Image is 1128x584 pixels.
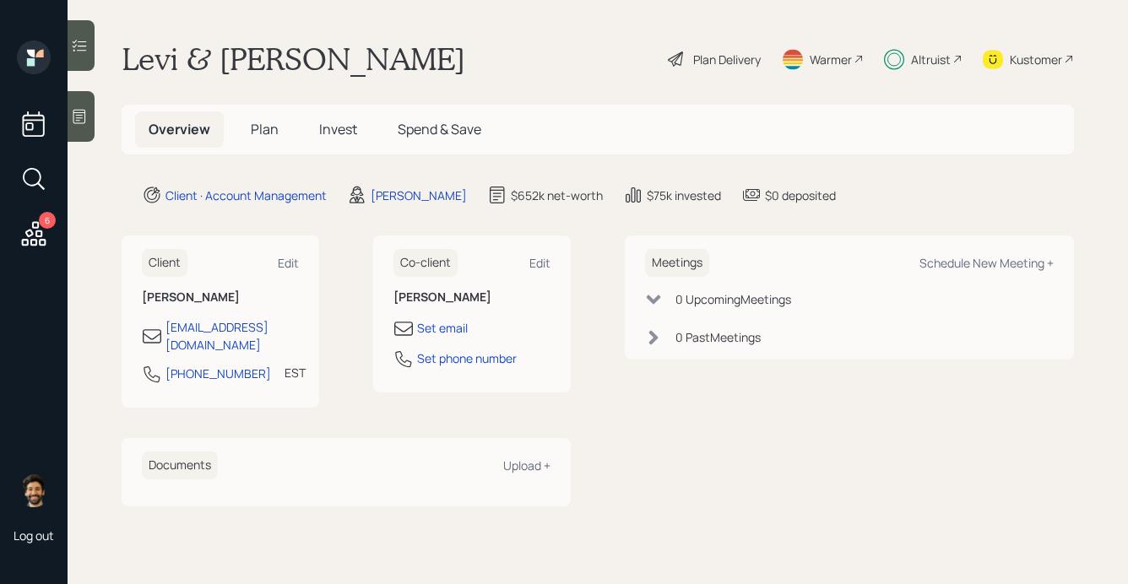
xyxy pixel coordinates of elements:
span: Invest [319,120,357,138]
div: [EMAIL_ADDRESS][DOMAIN_NAME] [165,318,299,354]
h6: [PERSON_NAME] [142,290,299,305]
div: Set email [417,319,468,337]
img: eric-schwartz-headshot.png [17,473,51,507]
h1: Levi & [PERSON_NAME] [122,41,465,78]
div: EST [285,364,306,381]
div: Client · Account Management [165,187,327,204]
div: [PERSON_NAME] [371,187,467,204]
div: Kustomer [1010,51,1062,68]
h6: Client [142,249,187,277]
div: Altruist [911,51,951,68]
div: Set phone number [417,349,517,367]
div: Log out [14,527,54,543]
div: $0 deposited [765,187,836,204]
span: Spend & Save [398,120,481,138]
div: Schedule New Meeting + [919,255,1054,271]
div: Plan Delivery [693,51,761,68]
div: Warmer [810,51,852,68]
div: 0 Past Meeting s [675,328,761,346]
h6: Meetings [645,249,709,277]
div: 0 Upcoming Meeting s [675,290,791,308]
span: Overview [149,120,210,138]
div: Edit [278,255,299,271]
div: $75k invested [647,187,721,204]
h6: Co-client [393,249,458,277]
div: Edit [529,255,550,271]
h6: Documents [142,452,218,479]
span: Plan [251,120,279,138]
div: 6 [39,212,56,229]
div: $652k net-worth [511,187,603,204]
div: Upload + [503,457,550,473]
div: [PHONE_NUMBER] [165,365,271,382]
h6: [PERSON_NAME] [393,290,550,305]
